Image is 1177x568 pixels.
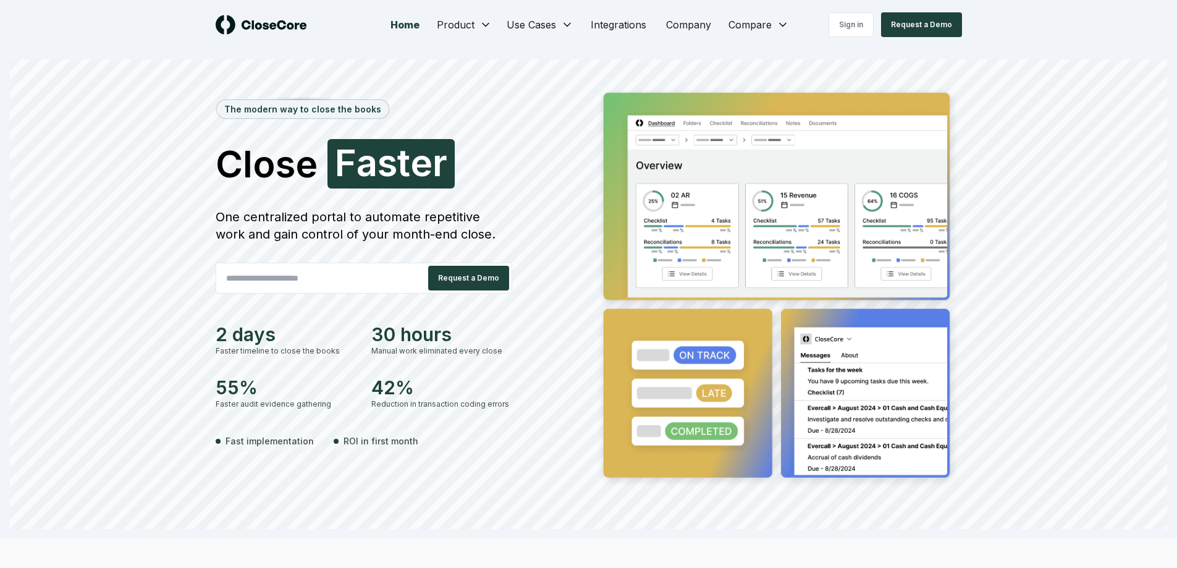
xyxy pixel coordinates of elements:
div: One centralized portal to automate repetitive work and gain control of your month-end close. [216,208,512,243]
span: s [378,144,397,181]
div: The modern way to close the books [217,100,389,118]
div: 2 days [216,323,356,345]
span: Product [437,17,475,32]
div: Faster timeline to close the books [216,345,356,357]
span: e [410,144,432,181]
a: Home [381,12,429,37]
img: logo [216,15,307,35]
button: Request a Demo [881,12,962,37]
div: Faster audit evidence gathering [216,399,356,410]
div: Reduction in transaction coding errors [371,399,512,410]
button: Product [429,12,499,37]
span: ROI in first month [344,434,418,447]
a: Sign in [829,12,874,37]
div: Manual work eliminated every close [371,345,512,357]
div: 30 hours [371,323,512,345]
span: Close [216,145,318,182]
a: Integrations [581,12,656,37]
div: 55% [216,376,356,399]
span: Fast implementation [226,434,314,447]
span: Use Cases [507,17,556,32]
img: Jumbotron [594,84,962,491]
button: Compare [721,12,796,37]
div: 42% [371,376,512,399]
span: F [335,144,356,181]
span: a [356,144,378,181]
button: Use Cases [499,12,581,37]
button: Request a Demo [428,266,509,290]
span: Compare [728,17,772,32]
span: t [397,144,410,181]
span: r [432,144,447,181]
a: Company [656,12,721,37]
